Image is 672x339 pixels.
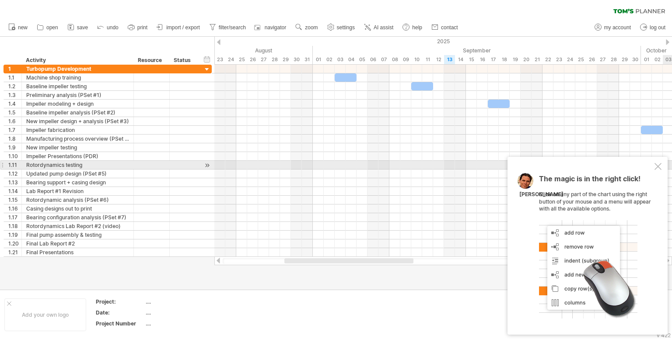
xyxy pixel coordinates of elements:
[269,55,280,64] div: Thursday, 28 August 2025
[411,55,422,64] div: Wednesday, 10 September 2025
[8,231,21,239] div: 1.19
[26,65,129,73] div: Turbopump Development
[146,298,219,305] div: ....
[8,178,21,187] div: 1.13
[166,24,200,31] span: import / export
[8,143,21,152] div: 1.9
[265,24,286,31] span: navigator
[96,298,144,305] div: Project:
[586,55,597,64] div: Friday, 26 September 2025
[575,55,586,64] div: Thursday, 25 September 2025
[26,187,129,195] div: Lab Report #1 Revision
[641,55,652,64] div: Wednesday, 1 October 2025
[207,22,248,33] a: filter/search
[441,24,458,31] span: contact
[429,22,461,33] a: contact
[26,239,129,248] div: Final Lab Report #2
[236,55,247,64] div: Monday, 25 August 2025
[374,24,393,31] span: AI assist
[444,55,455,64] div: Saturday, 13 September 2025
[510,55,521,64] div: Friday, 19 September 2025
[357,55,367,64] div: Friday, 5 September 2025
[8,248,21,256] div: 1.21
[26,56,129,65] div: Activity
[553,55,564,64] div: Tuesday, 23 September 2025
[146,320,219,327] div: ....
[539,175,653,318] div: Click on any part of the chart using the right button of your mouse and a menu will appear with a...
[65,22,91,33] a: save
[302,55,313,64] div: Sunday, 31 August 2025
[8,169,21,178] div: 1.12
[8,82,21,90] div: 1.2
[8,73,21,82] div: 1.1
[26,135,129,143] div: Manufacturing process overview (PSet #4)
[26,248,129,256] div: Final Presentations
[8,222,21,230] div: 1.18
[400,22,425,33] a: help
[96,320,144,327] div: Project Number
[26,204,129,213] div: Casing designs out to print
[313,55,324,64] div: Monday, 1 September 2025
[26,91,129,99] div: Preliminary analysis (PSet #1)
[258,55,269,64] div: Wednesday, 27 August 2025
[35,22,61,33] a: open
[362,22,396,33] a: AI assist
[26,152,129,160] div: Impeller Presentations (PDR)
[293,22,320,33] a: zoom
[8,239,21,248] div: 1.20
[4,298,86,331] div: Add your own logo
[8,108,21,117] div: 1.5
[137,24,147,31] span: print
[214,55,225,64] div: Saturday, 23 August 2025
[107,24,119,31] span: undo
[325,22,357,33] a: settings
[608,55,619,64] div: Sunday, 28 September 2025
[26,126,129,134] div: Impeller fabrication
[466,55,477,64] div: Monday, 15 September 2025
[8,91,21,99] div: 1.3
[18,24,28,31] span: new
[305,24,318,31] span: zoom
[488,55,499,64] div: Wednesday, 17 September 2025
[280,55,291,64] div: Friday, 29 August 2025
[422,55,433,64] div: Thursday, 11 September 2025
[26,117,129,125] div: New impeller design + analysis (PSet #3)
[324,55,335,64] div: Tuesday, 2 September 2025
[247,55,258,64] div: Tuesday, 26 August 2025
[337,24,355,31] span: settings
[8,117,21,125] div: 1.6
[542,55,553,64] div: Monday, 22 September 2025
[335,55,346,64] div: Wednesday, 3 September 2025
[26,73,129,82] div: Machine shop training
[253,22,289,33] a: navigator
[95,22,121,33] a: undo
[455,55,466,64] div: Sunday, 14 September 2025
[564,55,575,64] div: Wednesday, 24 September 2025
[630,55,641,64] div: Tuesday, 30 September 2025
[26,100,129,108] div: Impeller modeling + design
[367,55,378,64] div: Saturday, 6 September 2025
[477,55,488,64] div: Tuesday, 16 September 2025
[619,55,630,64] div: Monday, 29 September 2025
[8,204,21,213] div: 1.16
[313,46,641,55] div: September 2025
[604,24,631,31] span: my account
[154,22,203,33] a: import / export
[77,24,88,31] span: save
[96,309,144,316] div: Date:
[539,174,640,187] span: The magic is in the right click!
[26,222,129,230] div: Rotordynamics Lab Report #2 (video)
[203,161,211,170] div: scroll to activity
[638,22,668,33] a: log out
[146,309,219,316] div: ....
[225,55,236,64] div: Sunday, 24 August 2025
[8,161,21,169] div: 1.11
[8,187,21,195] div: 1.14
[532,55,542,64] div: Sunday, 21 September 2025
[46,24,58,31] span: open
[8,135,21,143] div: 1.8
[400,55,411,64] div: Tuesday, 9 September 2025
[8,152,21,160] div: 1.10
[650,24,665,31] span: log out
[26,231,129,239] div: Final pump assembly & testing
